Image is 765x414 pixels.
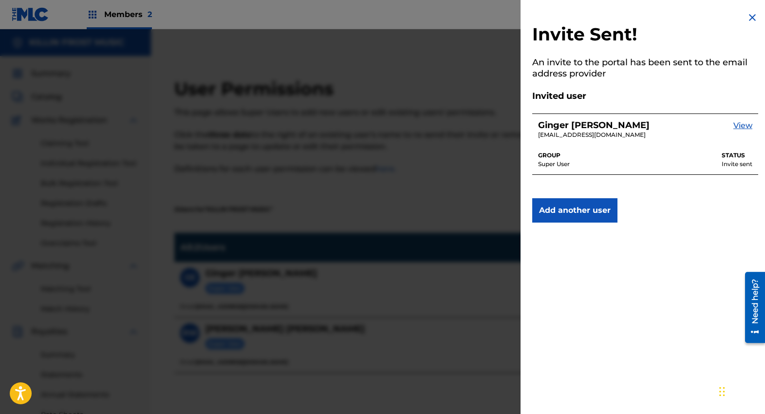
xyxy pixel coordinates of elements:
[148,10,152,19] span: 2
[719,377,725,406] div: Drag
[532,198,617,223] button: Add another user
[532,91,758,102] h5: Invited user
[532,23,758,45] h2: Invite Sent!
[722,151,752,160] p: STATUS
[12,7,49,21] img: MLC Logo
[722,160,752,169] p: Invite sent
[538,131,650,139] p: gingersnapstn@gmail.com
[532,57,758,79] h5: An invite to the portal has been sent to the email address provider
[733,120,752,140] a: View
[538,120,650,131] h5: Ginger Eldridge
[538,151,570,160] p: GROUP
[716,367,765,414] iframe: Chat Widget
[538,160,570,169] p: Super User
[104,9,152,20] span: Members
[738,268,765,347] iframe: Resource Center
[87,9,98,20] img: Top Rightsholders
